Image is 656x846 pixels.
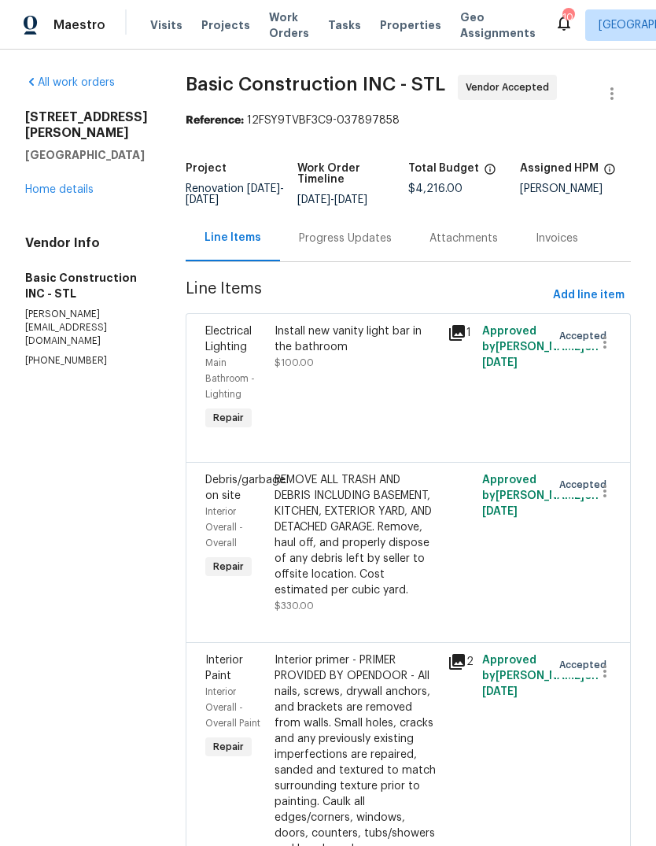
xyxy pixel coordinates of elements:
p: [PHONE_NUMBER] [25,354,148,368]
div: 12FSY9TVBF3C9-037897858 [186,113,631,128]
span: The total cost of line items that have been proposed by Opendoor. This sum includes line items th... [484,163,496,183]
span: Accepted [559,657,613,673]
h5: [GEOGRAPHIC_DATA] [25,147,148,163]
span: Interior Paint [205,655,243,682]
div: 2 [448,652,473,671]
span: [DATE] [247,183,280,194]
span: [DATE] [186,194,219,205]
a: Home details [25,184,94,195]
span: Main Bathroom - Lighting [205,358,255,399]
span: Interior Overall - Overall [205,507,243,548]
div: Progress Updates [299,231,392,246]
span: Add line item [553,286,625,305]
h5: Total Budget [408,163,479,174]
span: [DATE] [334,194,367,205]
span: Repair [207,559,250,574]
span: Work Orders [269,9,309,41]
span: Accepted [559,328,613,344]
span: Interior Overall - Overall Paint [205,687,260,728]
h5: Basic Construction INC - STL [25,270,148,301]
span: Debris/garbage on site [205,475,286,501]
span: The hpm assigned to this work order. [603,163,616,183]
span: Properties [380,17,441,33]
span: Projects [201,17,250,33]
span: Visits [150,17,182,33]
span: [DATE] [297,194,330,205]
span: Geo Assignments [460,9,536,41]
button: Add line item [547,281,631,310]
span: Approved by [PERSON_NAME] on [482,655,599,697]
div: Attachments [429,231,498,246]
span: Basic Construction INC - STL [186,75,445,94]
div: REMOVE ALL TRASH AND DEBRIS INCLUDING BASEMENT, KITCHEN, EXTERIOR YARD, AND DETACHED GARAGE. Remo... [275,472,438,598]
div: Invoices [536,231,578,246]
span: [DATE] [482,357,518,368]
h5: Project [186,163,227,174]
span: Vendor Accepted [466,79,555,95]
div: 10 [562,9,573,25]
span: Repair [207,410,250,426]
span: Approved by [PERSON_NAME] on [482,475,599,517]
span: Line Items [186,281,547,310]
span: $330.00 [275,601,314,611]
span: - [297,194,367,205]
span: $100.00 [275,358,314,368]
span: [DATE] [482,506,518,517]
span: [DATE] [482,686,518,697]
h5: Work Order Timeline [297,163,409,185]
span: Electrical Lighting [205,326,252,353]
h2: [STREET_ADDRESS][PERSON_NAME] [25,109,148,141]
p: [PERSON_NAME][EMAIL_ADDRESS][DOMAIN_NAME] [25,308,148,348]
a: All work orders [25,77,115,88]
div: Line Items [205,230,261,246]
div: 1 [448,323,473,342]
div: Install new vanity light bar in the bathroom [275,323,438,355]
span: Tasks [328,20,361,31]
span: Accepted [559,477,613,493]
span: Renovation [186,183,284,205]
h4: Vendor Info [25,235,148,251]
span: Maestro [53,17,105,33]
span: $4,216.00 [408,183,463,194]
span: Repair [207,739,250,755]
b: Reference: [186,115,244,126]
div: [PERSON_NAME] [520,183,632,194]
span: Approved by [PERSON_NAME] on [482,326,599,368]
span: - [186,183,284,205]
h5: Assigned HPM [520,163,599,174]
